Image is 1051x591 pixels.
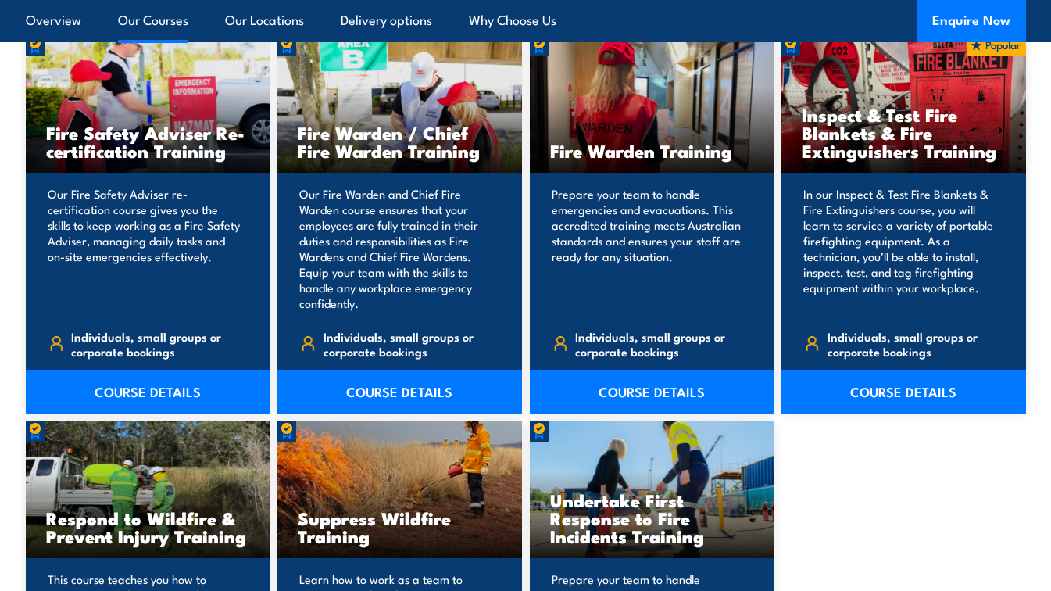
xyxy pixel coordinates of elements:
h3: Fire Warden Training [550,141,754,159]
h3: Fire Safety Adviser Re-certification Training [46,124,250,159]
h3: Inspect & Test Fire Blankets & Fire Extinguishers Training [802,106,1006,159]
span: Individuals, small groups or corporate bookings [71,329,243,359]
h3: Suppress Wildfire Training [298,509,502,545]
a: COURSE DETAILS [277,370,522,414]
a: COURSE DETAILS [26,370,270,414]
p: Our Fire Safety Adviser re-certification course gives you the skills to keep working as a Fire Sa... [48,186,244,311]
h3: Undertake First Response to Fire Incidents Training [550,491,754,545]
p: Prepare your team to handle emergencies and evacuations. This accredited training meets Australia... [552,186,748,311]
h3: Respond to Wildfire & Prevent Injury Training [46,509,250,545]
p: Our Fire Warden and Chief Fire Warden course ensures that your employees are fully trained in the... [299,186,495,311]
a: COURSE DETAILS [530,370,774,414]
a: COURSE DETAILS [781,370,1026,414]
h3: Fire Warden / Chief Fire Warden Training [298,124,502,159]
span: Individuals, small groups or corporate bookings [324,329,495,359]
p: In our Inspect & Test Fire Blankets & Fire Extinguishers course, you will learn to service a vari... [803,186,999,311]
span: Individuals, small groups or corporate bookings [575,329,747,359]
span: Individuals, small groups or corporate bookings [828,329,999,359]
